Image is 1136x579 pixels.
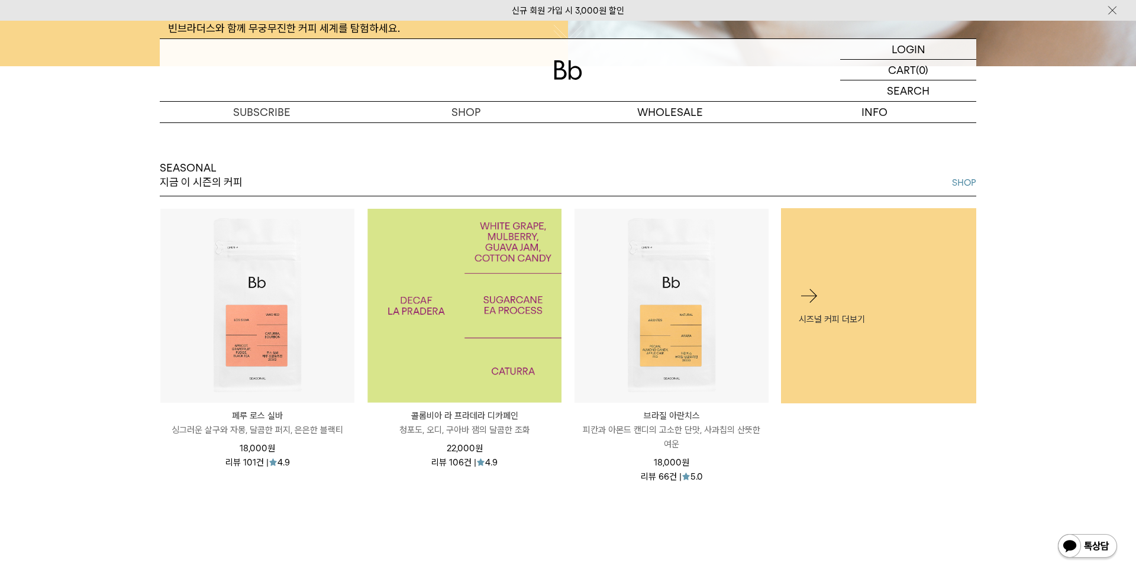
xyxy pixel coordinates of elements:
img: 페루 로스 실바 [160,209,354,403]
span: 원 [682,457,689,468]
p: 피칸과 아몬드 캔디의 고소한 단맛, 사과칩의 산뜻한 여운 [575,423,769,451]
img: 브라질 아란치스 [575,209,769,403]
p: INFO [772,102,976,122]
span: 원 [267,443,275,454]
span: 22,000 [447,443,483,454]
div: 리뷰 101건 | 4.9 [225,455,290,467]
div: 리뷰 106건 | 4.9 [431,455,498,467]
a: SHOP [364,102,568,122]
a: 브라질 아란치스 피칸과 아몬드 캔디의 고소한 단맛, 사과칩의 산뜻한 여운 [575,409,769,451]
a: 신규 회원 가입 시 3,000원 할인 [512,5,624,16]
p: SEARCH [887,80,930,101]
p: 콜롬비아 라 프라데라 디카페인 [367,409,561,423]
p: (0) [916,60,928,80]
a: 페루 로스 실바 싱그러운 살구와 자몽, 달콤한 퍼지, 은은한 블랙티 [160,409,354,437]
a: CART (0) [840,60,976,80]
p: 청포도, 오디, 구아바 잼의 달콤한 조화 [367,423,561,437]
div: 리뷰 66건 | 5.0 [641,470,703,481]
img: 카카오톡 채널 1:1 채팅 버튼 [1057,533,1118,561]
p: LOGIN [892,39,925,59]
a: SUBSCRIBE [160,102,364,122]
span: 원 [475,443,483,454]
p: 브라질 아란치스 [575,409,769,423]
a: 콜롬비아 라 프라데라 디카페인 청포도, 오디, 구아바 잼의 달콤한 조화 [367,409,561,437]
p: WHOLESALE [568,102,772,122]
a: LOGIN [840,39,976,60]
a: 콜롬비아 라 프라데라 디카페인 [367,209,561,403]
span: 18,000 [654,457,689,468]
a: SHOP [952,176,976,190]
p: 페루 로스 실바 [160,409,354,423]
p: SEASONAL 지금 이 시즌의 커피 [160,161,243,190]
p: 시즈널 커피 더보기 [799,312,958,326]
img: 로고 [554,60,582,80]
span: 18,000 [240,443,275,454]
img: 1000000482_add2_076.jpg [367,209,561,403]
p: 싱그러운 살구와 자몽, 달콤한 퍼지, 은은한 블랙티 [160,423,354,437]
p: CART [888,60,916,80]
a: 시즈널 커피 더보기 [781,208,976,403]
